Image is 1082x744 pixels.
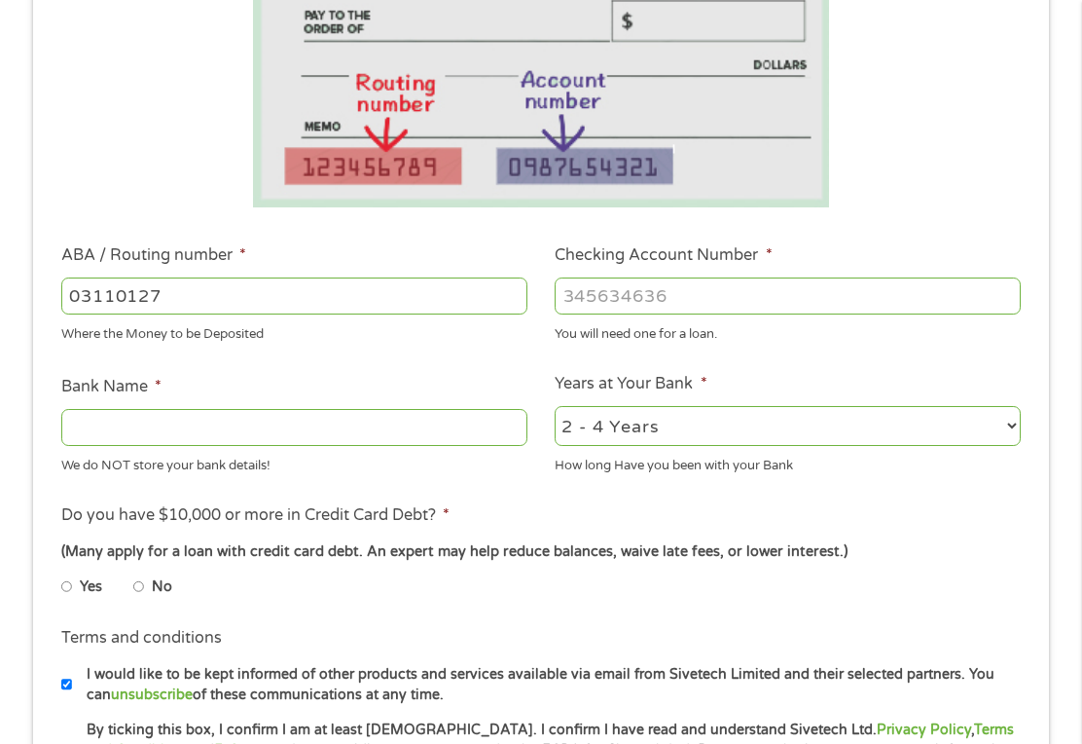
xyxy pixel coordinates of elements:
label: No [152,577,172,598]
input: 345634636 [555,278,1021,315]
label: Yes [80,577,102,598]
div: You will need one for a loan. [555,318,1021,345]
label: Years at Your Bank [555,374,706,394]
div: (Many apply for a loan with credit card debt. An expert may help reduce balances, waive late fees... [61,541,1021,563]
div: Where the Money to be Deposited [61,318,527,345]
a: Privacy Policy [877,722,971,738]
div: How long Have you been with your Bank [555,450,1021,476]
label: Checking Account Number [555,245,772,266]
label: I would like to be kept informed of other products and services available via email from Sivetech... [72,664,1027,706]
input: 263177916 [61,278,527,315]
a: unsubscribe [111,687,193,703]
label: Do you have $10,000 or more in Credit Card Debt? [61,505,450,526]
label: ABA / Routing number [61,245,246,266]
div: We do NOT store your bank details! [61,450,527,476]
label: Terms and conditions [61,628,222,649]
label: Bank Name [61,377,162,397]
